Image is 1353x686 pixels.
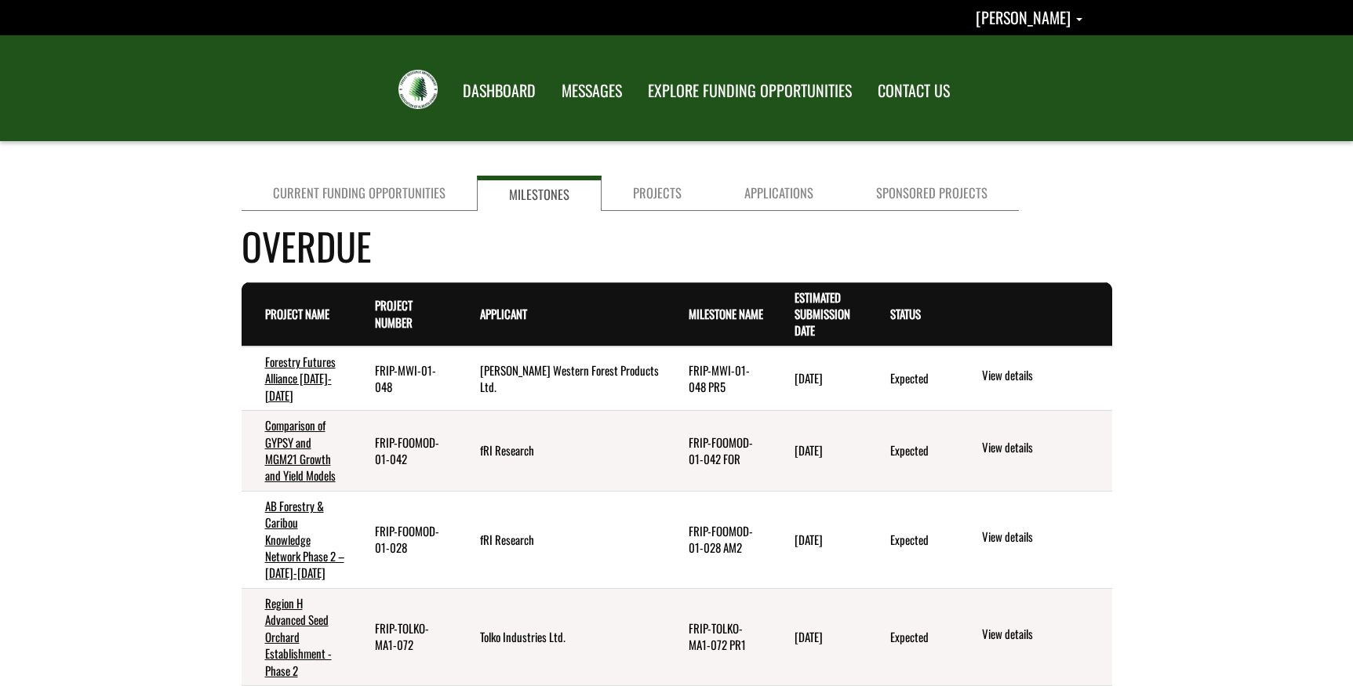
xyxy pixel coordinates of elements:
[956,491,1111,588] td: action menu
[351,491,456,588] td: FRIP-FOOMOD-01-028
[845,176,1019,211] a: Sponsored Projects
[351,588,456,685] td: FRIP-TOLKO-MA1-072
[795,531,823,548] time: [DATE]
[867,347,956,411] td: Expected
[265,594,332,679] a: Region H Advanced Seed Orchard Establishment - Phase 2
[795,628,823,645] time: [DATE]
[956,347,1111,411] td: action menu
[982,439,1105,458] a: View details
[771,347,867,411] td: 8/30/2025
[795,441,823,459] time: [DATE]
[550,71,634,111] a: MESSAGES
[242,347,352,411] td: Forestry Futures Alliance 2022-2026
[265,353,336,404] a: Forestry Futures Alliance [DATE]-[DATE]
[713,176,845,211] a: Applications
[665,588,771,685] td: FRIP-TOLKO-MA1-072 PR1
[265,497,344,582] a: AB Forestry & Caribou Knowledge Network Phase 2 – [DATE]-[DATE]
[242,588,352,685] td: Region H Advanced Seed Orchard Establishment - Phase 2
[665,491,771,588] td: FRIP-FOOMOD-01-028 AM2
[456,588,666,685] td: Tolko Industries Ltd.
[456,347,666,411] td: Millar Western Forest Products Ltd.
[477,176,602,211] a: Milestones
[398,70,438,109] img: FRIAA Submissions Portal
[456,411,666,492] td: fRI Research
[242,176,477,211] a: Current Funding Opportunities
[449,67,962,111] nav: Main Navigation
[867,491,956,588] td: Expected
[795,369,823,387] time: [DATE]
[890,305,921,322] a: Status
[265,305,329,322] a: Project Name
[771,588,867,685] td: 7/30/2025
[956,282,1111,347] th: Actions
[242,491,352,588] td: AB Forestry & Caribou Knowledge Network Phase 2 – 2020-2025
[976,5,1082,29] a: Shannon Sexsmith
[771,411,867,492] td: 8/30/2025
[480,305,527,322] a: Applicant
[602,176,713,211] a: Projects
[795,289,850,339] a: Estimated Submission Date
[351,411,456,492] td: FRIP-FOOMOD-01-042
[351,347,456,411] td: FRIP-MWI-01-048
[665,347,771,411] td: FRIP-MWI-01-048 PR5
[982,367,1105,386] a: View details
[265,416,336,484] a: Comparison of GYPSY and MGM21 Growth and Yield Models
[982,626,1105,644] a: View details
[867,411,956,492] td: Expected
[956,588,1111,685] td: action menu
[456,491,666,588] td: fRI Research
[866,71,962,111] a: CONTACT US
[242,218,1112,274] h4: Overdue
[451,71,547,111] a: DASHBOARD
[636,71,864,111] a: EXPLORE FUNDING OPPORTUNITIES
[771,491,867,588] td: 8/30/2025
[956,411,1111,492] td: action menu
[665,411,771,492] td: FRIP-FOOMOD-01-042 FOR
[867,588,956,685] td: Expected
[242,411,352,492] td: Comparison of GYPSY and MGM21 Growth and Yield Models
[375,296,413,330] a: Project Number
[982,528,1105,547] a: View details
[976,5,1071,29] span: [PERSON_NAME]
[689,305,763,322] a: Milestone Name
